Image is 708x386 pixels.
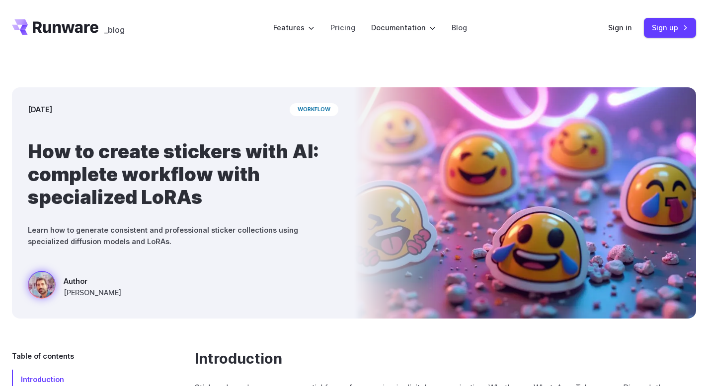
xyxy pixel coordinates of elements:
a: Blog [452,22,467,33]
p: Learn how to generate consistent and professional sticker collections using specialized diffusion... [28,224,338,247]
span: Table of contents [12,350,74,362]
label: Documentation [371,22,436,33]
a: Go to / [12,19,98,35]
label: Features [273,22,315,33]
span: workflow [290,103,338,116]
a: Pricing [330,22,355,33]
h1: How to create stickers with AI: complete workflow with specialized LoRAs [28,140,338,208]
span: Introduction [21,375,64,384]
a: Introduction [195,350,282,368]
span: _blog [104,26,125,34]
a: A collection of vibrant, neon-style animal and nature stickers with a futuristic aesthetic Author... [28,271,121,303]
span: [PERSON_NAME] [64,287,121,298]
time: [DATE] [28,104,52,115]
a: Sign in [608,22,632,33]
img: A collection of vibrant, neon-style animal and nature stickers with a futuristic aesthetic [354,87,697,319]
a: Sign up [644,18,696,37]
a: _blog [104,19,125,35]
span: Author [64,275,121,287]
